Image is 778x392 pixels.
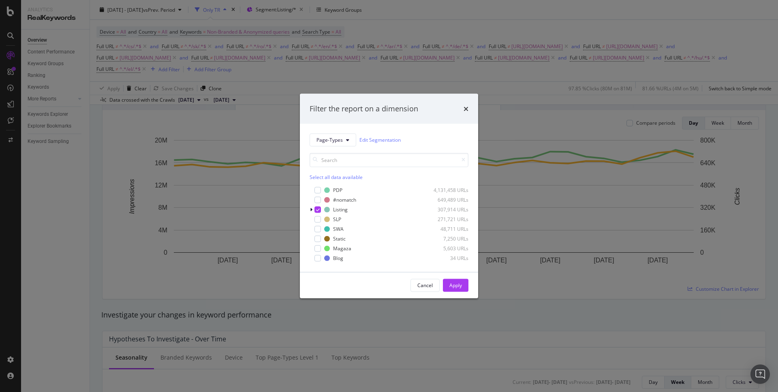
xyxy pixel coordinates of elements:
div: 4,131,458 URLs [429,187,468,194]
button: Cancel [410,279,440,292]
div: 48,711 URLs [429,226,468,232]
div: Listing [333,206,348,213]
div: #nomatch [333,196,356,203]
a: Edit Segmentation [359,136,401,144]
div: modal [300,94,478,298]
button: Page-Types [310,133,356,146]
div: Cancel [417,282,433,289]
div: 307,914 URLs [429,206,468,213]
div: Blog [333,255,343,262]
div: SWA [333,226,344,232]
div: Filter the report on a dimension [310,104,418,114]
div: 34 URLs [429,255,468,262]
input: Search [310,153,468,167]
button: Apply [443,279,468,292]
div: 649,489 URLs [429,196,468,203]
div: 5,603 URLs [429,245,468,252]
span: Page-Types [316,136,343,143]
div: PDP [333,187,342,194]
div: times [464,104,468,114]
div: Apply [449,282,462,289]
div: 271,721 URLs [429,216,468,223]
div: SLP [333,216,341,223]
div: 7,250 URLs [429,235,468,242]
div: Select all data available [310,173,468,180]
div: Magaza [333,245,351,252]
div: Open Intercom Messenger [750,364,770,384]
div: Static [333,235,346,242]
